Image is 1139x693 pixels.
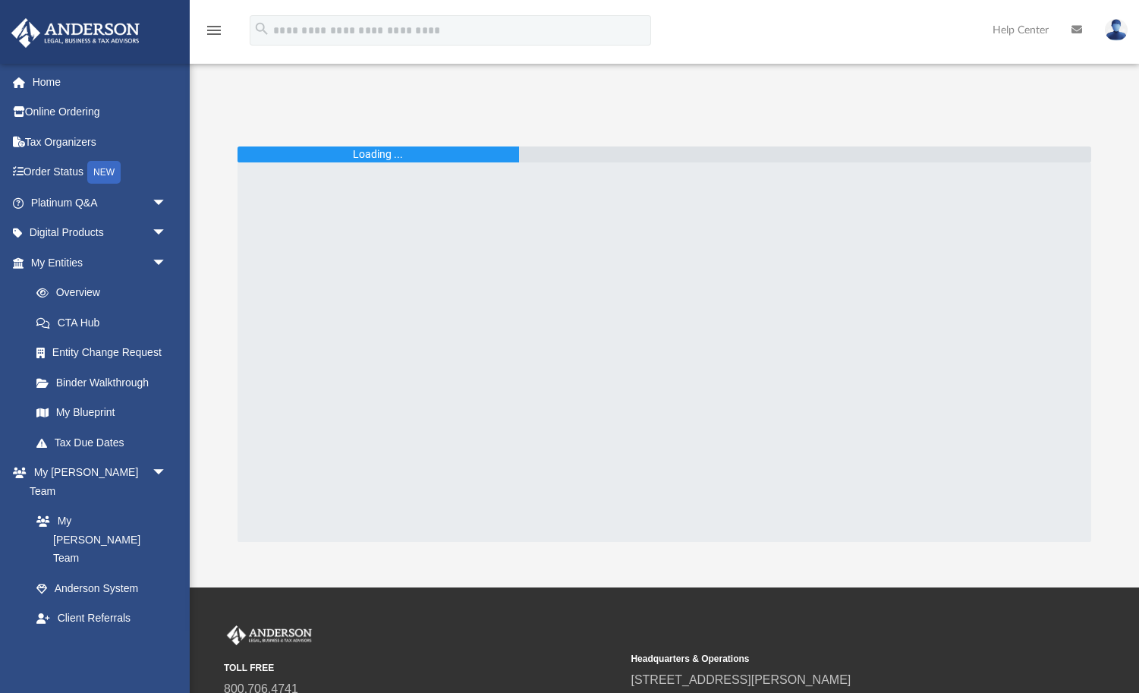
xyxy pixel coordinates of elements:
div: Loading ... [353,146,403,162]
a: CTA Hub [21,307,190,338]
small: TOLL FREE [224,661,620,675]
a: [STREET_ADDRESS][PERSON_NAME] [631,673,851,686]
span: arrow_drop_down [152,187,182,219]
i: search [253,20,270,37]
a: Tax Organizers [11,127,190,157]
small: Headquarters & Operations [631,652,1027,666]
img: Anderson Advisors Platinum Portal [224,625,315,645]
div: NEW [87,161,121,184]
a: My Blueprint [21,398,182,428]
a: Tax Due Dates [21,427,190,458]
a: Overview [21,278,190,308]
a: Platinum Q&Aarrow_drop_down [11,187,190,218]
span: arrow_drop_down [152,458,182,489]
a: Online Ordering [11,97,190,128]
a: Home [11,67,190,97]
a: Client Referrals [21,603,182,634]
a: Order StatusNEW [11,157,190,188]
span: arrow_drop_down [152,218,182,249]
span: arrow_drop_down [152,247,182,279]
img: User Pic [1105,19,1128,41]
a: My [PERSON_NAME] Teamarrow_drop_down [11,458,182,506]
a: menu [205,29,223,39]
a: My Documentsarrow_drop_down [11,633,182,663]
i: menu [205,21,223,39]
a: Binder Walkthrough [21,367,190,398]
a: My Entitiesarrow_drop_down [11,247,190,278]
img: Anderson Advisors Platinum Portal [7,18,144,48]
a: Entity Change Request [21,338,190,368]
a: Digital Productsarrow_drop_down [11,218,190,248]
a: Anderson System [21,573,182,603]
a: My [PERSON_NAME] Team [21,506,175,574]
span: arrow_drop_down [152,633,182,664]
